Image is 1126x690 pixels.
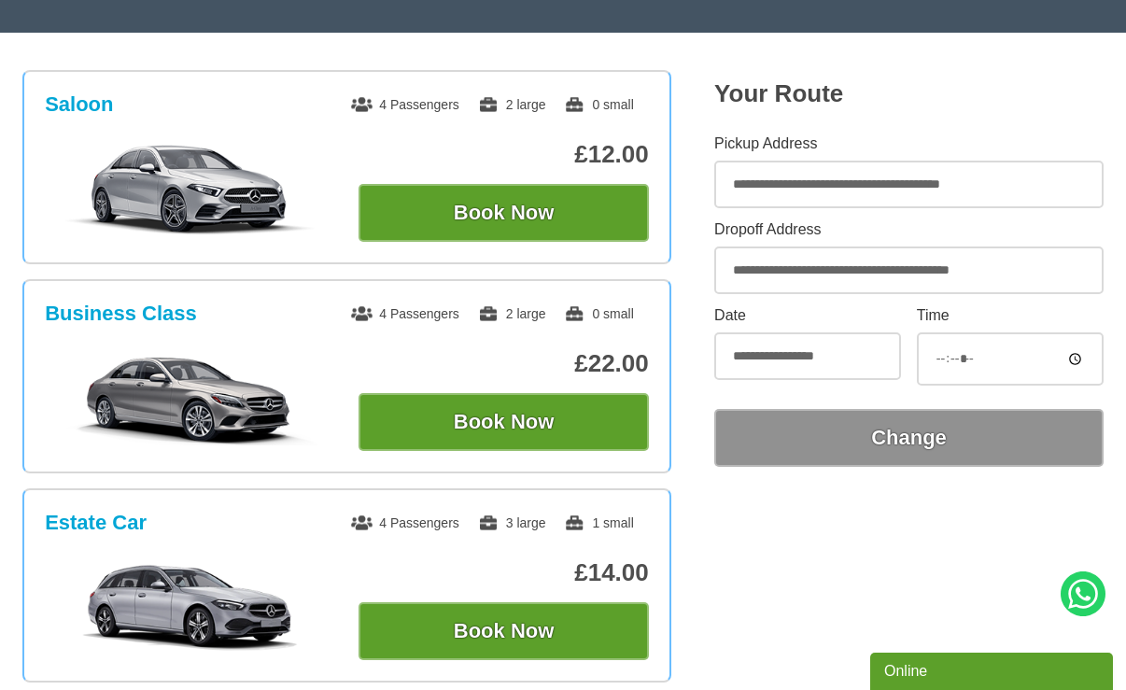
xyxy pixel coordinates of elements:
[564,515,633,530] span: 1 small
[714,409,1104,467] button: Change
[351,306,459,321] span: 4 Passengers
[870,649,1117,690] iframe: chat widget
[564,97,633,112] span: 0 small
[49,143,331,236] img: Saloon
[359,140,648,169] p: £12.00
[351,97,459,112] span: 4 Passengers
[564,306,633,321] span: 0 small
[714,308,901,323] label: Date
[478,515,546,530] span: 3 large
[917,308,1104,323] label: Time
[478,306,546,321] span: 2 large
[359,393,648,451] button: Book Now
[49,352,331,445] img: Business Class
[359,602,648,660] button: Book Now
[359,184,648,242] button: Book Now
[351,515,459,530] span: 4 Passengers
[359,558,648,587] p: £14.00
[714,136,1104,151] label: Pickup Address
[45,302,197,326] h3: Business Class
[49,561,331,655] img: Estate Car
[714,79,1104,108] h2: Your Route
[714,222,1104,237] label: Dropoff Address
[45,511,147,535] h3: Estate Car
[45,92,113,117] h3: Saloon
[359,349,648,378] p: £22.00
[478,97,546,112] span: 2 large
